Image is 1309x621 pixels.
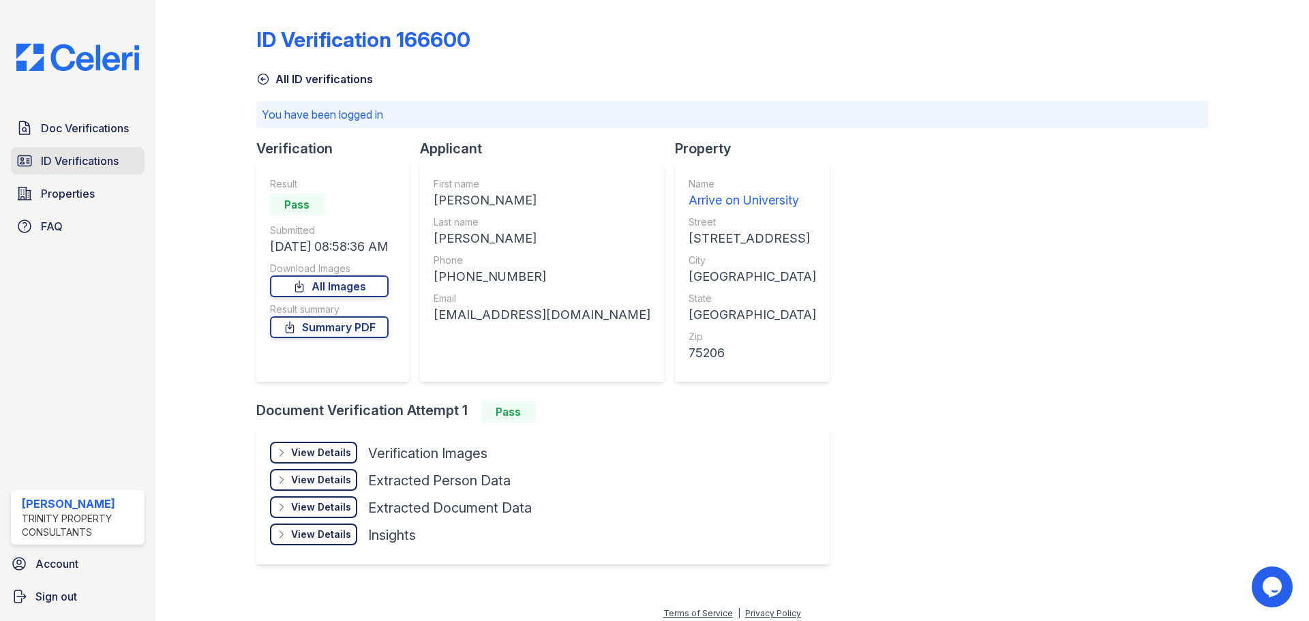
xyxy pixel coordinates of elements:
a: Summary PDF [270,316,389,338]
div: Verification [256,139,420,158]
a: All ID verifications [256,71,373,87]
span: Account [35,556,78,572]
a: Doc Verifications [11,115,145,142]
span: Doc Verifications [41,120,129,136]
div: [PERSON_NAME] [434,191,650,210]
a: Privacy Policy [745,608,801,618]
div: [EMAIL_ADDRESS][DOMAIN_NAME] [434,305,650,324]
div: State [689,292,816,305]
div: | [738,608,740,618]
div: [GEOGRAPHIC_DATA] [689,267,816,286]
img: CE_Logo_Blue-a8612792a0a2168367f1c8372b55b34899dd931a85d93a1a3d3e32e68fde9ad4.png [5,44,150,71]
iframe: chat widget [1252,566,1295,607]
div: Download Images [270,262,389,275]
div: Extracted Document Data [368,498,532,517]
span: Properties [41,185,95,202]
a: ID Verifications [11,147,145,175]
div: First name [434,177,650,191]
div: Result [270,177,389,191]
a: Sign out [5,583,150,610]
p: You have been logged in [262,106,1203,123]
div: [STREET_ADDRESS] [689,229,816,248]
div: Arrive on University [689,191,816,210]
div: [PERSON_NAME] [434,229,650,248]
div: [DATE] 08:58:36 AM [270,237,389,256]
div: Last name [434,215,650,229]
div: Verification Images [368,444,487,463]
div: View Details [291,500,351,514]
div: Extracted Person Data [368,471,511,490]
div: [GEOGRAPHIC_DATA] [689,305,816,324]
div: Applicant [420,139,675,158]
a: Account [5,550,150,577]
div: Submitted [270,224,389,237]
div: Email [434,292,650,305]
div: ID Verification 166600 [256,27,470,52]
div: Result summary [270,303,389,316]
div: View Details [291,528,351,541]
a: Properties [11,180,145,207]
div: 75206 [689,344,816,363]
div: Trinity Property Consultants [22,512,139,539]
div: [PERSON_NAME] [22,496,139,512]
span: FAQ [41,218,63,234]
a: All Images [270,275,389,297]
div: Insights [368,526,416,545]
div: Pass [270,194,325,215]
div: Name [689,177,816,191]
div: [PHONE_NUMBER] [434,267,650,286]
div: Document Verification Attempt 1 [256,401,841,423]
div: Zip [689,330,816,344]
a: Name Arrive on University [689,177,816,210]
a: Terms of Service [663,608,733,618]
div: View Details [291,446,351,459]
div: Phone [434,254,650,267]
span: ID Verifications [41,153,119,169]
div: Street [689,215,816,229]
div: Property [675,139,841,158]
a: FAQ [11,213,145,240]
span: Sign out [35,588,77,605]
div: City [689,254,816,267]
div: View Details [291,473,351,487]
div: Pass [481,401,536,423]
